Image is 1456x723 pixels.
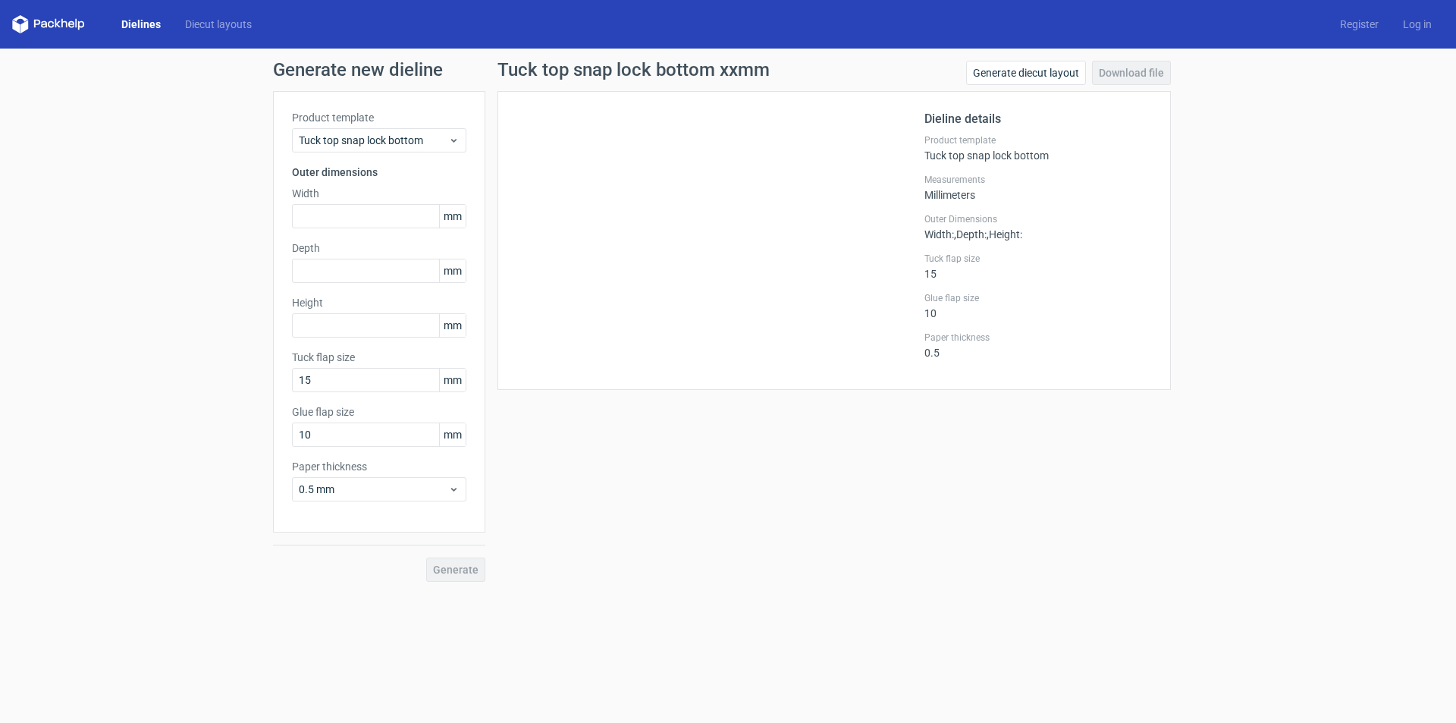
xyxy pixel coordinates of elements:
span: Width : [924,228,954,240]
label: Paper thickness [924,332,1152,344]
label: Paper thickness [292,459,466,474]
label: Tuck flap size [924,253,1152,265]
label: Measurements [924,174,1152,186]
a: Dielines [109,17,173,32]
label: Glue flap size [924,292,1152,304]
span: mm [439,314,466,337]
div: 15 [924,253,1152,280]
span: mm [439,369,466,391]
a: Log in [1391,17,1444,32]
span: , Height : [987,228,1022,240]
h3: Outer dimensions [292,165,466,180]
div: Tuck top snap lock bottom [924,134,1152,162]
label: Width [292,186,466,201]
label: Glue flap size [292,404,466,420]
a: Generate diecut layout [966,61,1086,85]
span: mm [439,205,466,228]
label: Outer Dimensions [924,213,1152,225]
h1: Generate new dieline [273,61,1183,79]
label: Height [292,295,466,310]
span: Tuck top snap lock bottom [299,133,448,148]
h1: Tuck top snap lock bottom xxmm [497,61,770,79]
div: 0.5 [924,332,1152,359]
span: , Depth : [954,228,987,240]
span: 0.5 mm [299,482,448,497]
a: Register [1328,17,1391,32]
label: Product template [292,110,466,125]
div: Millimeters [924,174,1152,201]
a: Diecut layouts [173,17,264,32]
h2: Dieline details [924,110,1152,128]
span: mm [439,259,466,282]
label: Depth [292,240,466,256]
span: mm [439,423,466,446]
label: Product template [924,134,1152,146]
div: 10 [924,292,1152,319]
label: Tuck flap size [292,350,466,365]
